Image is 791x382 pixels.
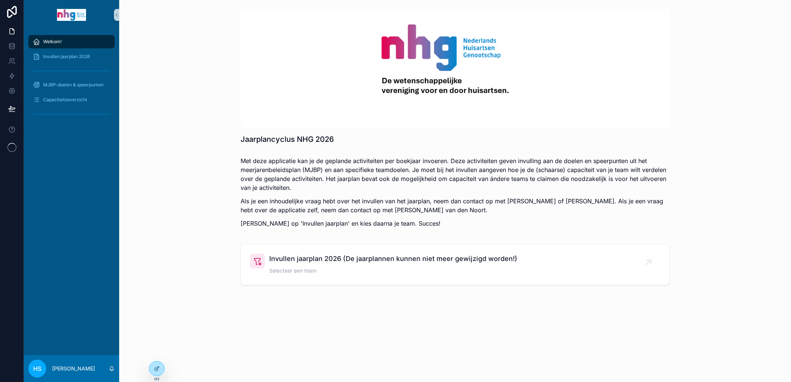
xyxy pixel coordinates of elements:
p: Als je een inhoudelijke vraag hebt over het invullen van het jaarplan, neem dan contact op met [P... [241,197,670,214]
h1: Jaarplancyclus NHG 2026 [241,134,334,144]
span: Selecteer een team [269,267,517,274]
p: [PERSON_NAME] op 'Invullen jaarplan' en kies daarna je team. Succes! [241,219,670,228]
p: Met deze applicatie kan je de geplande activiteiten per boekjaar invoeren. Deze activiteiten geve... [241,156,670,192]
a: Invullen jaarplan 2026 (De jaarplannen kunnen niet meer gewijzigd worden!)Selecteer een team [241,245,669,285]
p: [PERSON_NAME] [52,365,95,372]
a: Invullen jaarplan 2026 [28,50,115,63]
span: MJBP-doelen & speerpunten [43,82,104,88]
img: App logo [57,9,86,21]
span: Invullen jaarplan 2026 [43,54,90,60]
span: Capaciteitsoverzicht [43,97,87,103]
span: Invullen jaarplan 2026 (De jaarplannen kunnen niet meer gewijzigd worden!) [269,254,517,264]
a: Welkom! [28,35,115,48]
div: scrollable content [24,30,119,130]
span: HS [33,364,41,373]
span: Welkom! [43,39,61,45]
a: Capaciteitsoverzicht [28,93,115,106]
a: MJBP-doelen & speerpunten [28,78,115,92]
